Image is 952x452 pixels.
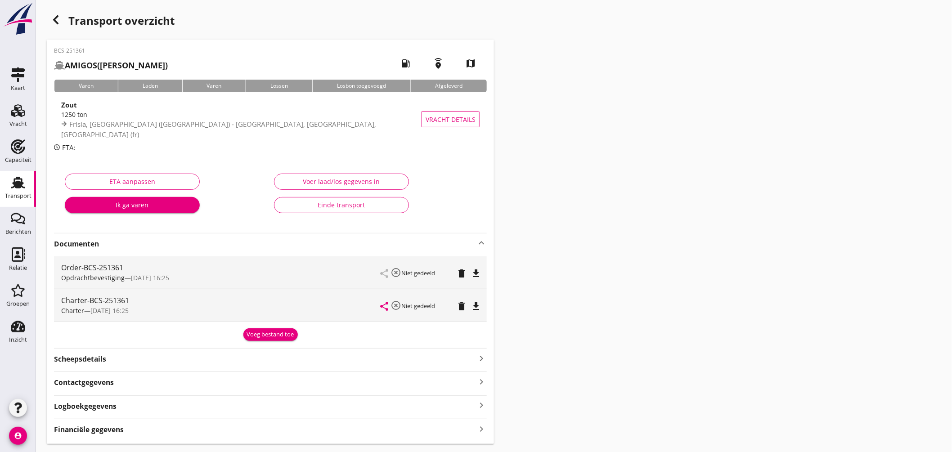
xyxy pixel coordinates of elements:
span: Charter [61,306,84,315]
div: — [61,306,381,315]
strong: Contactgegevens [54,377,114,388]
div: Losbon toegevoegd [312,80,410,92]
button: Voer laad/los gegevens in [274,174,409,190]
span: Vracht details [426,115,476,124]
button: Einde transport [274,197,409,213]
strong: AMIGOS [65,60,97,71]
span: [DATE] 16:25 [131,273,169,282]
i: delete [456,268,467,279]
div: Capaciteit [5,157,31,163]
i: keyboard_arrow_right [476,423,487,435]
span: ETA: [62,143,76,152]
div: Inzicht [9,337,27,343]
div: ETA aanpassen [72,177,192,186]
div: Ik ga varen [72,200,193,210]
div: Varen [54,80,118,92]
strong: Documenten [54,239,476,249]
div: Laden [118,80,182,92]
i: emergency_share [426,51,451,76]
img: logo-small.a267ee39.svg [2,2,34,36]
div: 1250 ton [61,110,426,119]
i: local_gas_station [393,51,418,76]
i: account_circle [9,427,27,445]
i: keyboard_arrow_right [476,376,487,388]
div: Charter-BCS-251361 [61,295,381,306]
i: keyboard_arrow_up [476,237,487,248]
i: delete [456,301,467,312]
strong: Scheepsdetails [54,354,106,364]
strong: Logboekgegevens [54,401,117,412]
div: Order-BCS-251361 [61,262,381,273]
div: Transport overzicht [47,11,494,32]
span: Frisia, [GEOGRAPHIC_DATA] ([GEOGRAPHIC_DATA]) - [GEOGRAPHIC_DATA], [GEOGRAPHIC_DATA], [GEOGRAPHIC... [61,120,376,139]
span: Opdrachtbevestiging [61,273,125,282]
button: ETA aanpassen [65,174,200,190]
i: file_download [471,301,481,312]
span: [DATE] 16:25 [90,306,129,315]
div: Einde transport [282,200,401,210]
i: map [458,51,483,76]
small: Niet gedeeld [401,302,435,310]
div: Berichten [5,229,31,235]
div: Lossen [246,80,312,92]
div: Kaart [11,85,25,91]
div: Groepen [6,301,30,307]
h2: ([PERSON_NAME]) [54,59,168,72]
div: Transport [5,193,31,199]
div: Vracht [9,121,27,127]
i: keyboard_arrow_right [476,399,487,412]
i: file_download [471,268,481,279]
div: Varen [182,80,246,92]
div: Voer laad/los gegevens in [282,177,401,186]
div: Relatie [9,265,27,271]
i: highlight_off [391,300,401,311]
p: BCS-251361 [54,47,168,55]
strong: Zout [61,100,77,109]
div: Voeg bestand toe [247,330,294,339]
i: highlight_off [391,267,401,278]
a: Zout1250 tonFrisia, [GEOGRAPHIC_DATA] ([GEOGRAPHIC_DATA]) - [GEOGRAPHIC_DATA], [GEOGRAPHIC_DATA],... [54,99,487,139]
button: Voeg bestand toe [243,328,298,341]
i: share [379,301,390,312]
strong: Financiële gegevens [54,425,124,435]
i: keyboard_arrow_right [476,352,487,364]
small: Niet gedeeld [401,269,435,277]
div: — [61,273,381,282]
button: Ik ga varen [65,197,200,213]
button: Vracht details [422,111,480,127]
div: Afgeleverd [410,80,487,92]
